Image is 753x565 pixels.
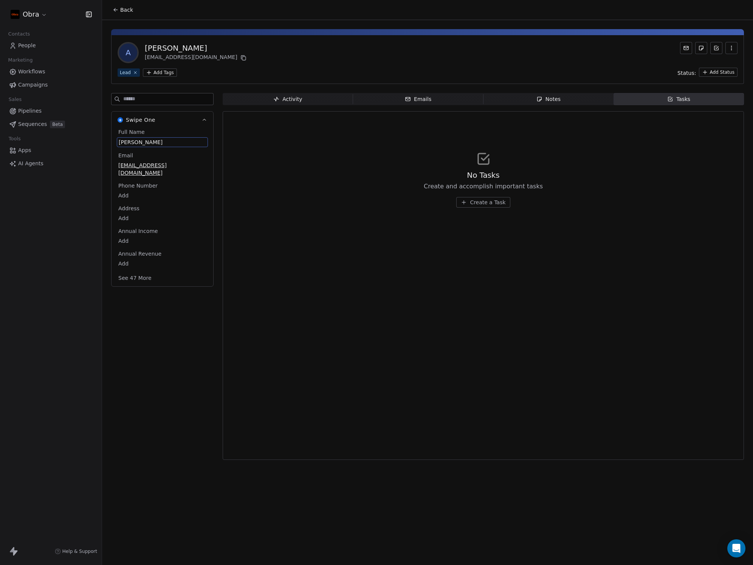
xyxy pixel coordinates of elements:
[108,3,138,17] button: Back
[118,192,206,199] span: Add
[117,128,146,136] span: Full Name
[18,160,43,168] span: AI Agents
[112,112,213,128] button: Swipe OneSwipe One
[118,117,123,123] img: Swipe One
[18,146,31,154] span: Apps
[6,39,96,52] a: People
[405,95,431,103] div: Emails
[5,28,33,40] span: Contacts
[6,105,96,117] a: Pipelines
[143,68,177,77] button: Add Tags
[120,69,131,76] div: Lead
[126,116,155,124] span: Swipe One
[118,260,206,267] span: Add
[50,121,65,128] span: Beta
[6,157,96,170] a: AI Agents
[18,120,47,128] span: Sequences
[112,128,213,286] div: Swipe OneSwipe One
[470,199,505,206] span: Create a Task
[9,8,49,21] button: Obra
[727,539,745,557] div: Open Intercom Messenger
[6,65,96,78] a: Workflows
[699,68,738,77] button: Add Status
[62,548,97,554] span: Help & Support
[6,118,96,130] a: SequencesBeta
[55,548,97,554] a: Help & Support
[424,182,543,191] span: Create and accomplish important tasks
[5,94,25,105] span: Sales
[677,69,696,77] span: Status:
[145,53,248,62] div: [EMAIL_ADDRESS][DOMAIN_NAME]
[117,227,160,235] span: Annual Income
[456,197,510,208] button: Create a Task
[120,6,133,14] span: Back
[5,54,36,66] span: Marketing
[18,68,45,76] span: Workflows
[23,9,39,19] span: Obra
[536,95,561,103] div: Notes
[117,152,135,159] span: Email
[18,107,42,115] span: Pipelines
[114,271,156,285] button: See 47 More
[11,10,20,19] img: 400x400-obra.png
[119,138,206,146] span: [PERSON_NAME]
[145,43,248,53] div: [PERSON_NAME]
[467,170,499,180] span: No Tasks
[273,95,302,103] div: Activity
[5,133,24,144] span: Tools
[118,237,206,245] span: Add
[118,161,206,177] span: [EMAIL_ADDRESS][DOMAIN_NAME]
[18,42,36,50] span: People
[117,205,141,212] span: Address
[118,214,206,222] span: Add
[6,144,96,157] a: Apps
[117,250,163,258] span: Annual Revenue
[6,79,96,91] a: Campaigns
[18,81,48,89] span: Campaigns
[117,182,159,189] span: Phone Number
[119,43,137,62] span: A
